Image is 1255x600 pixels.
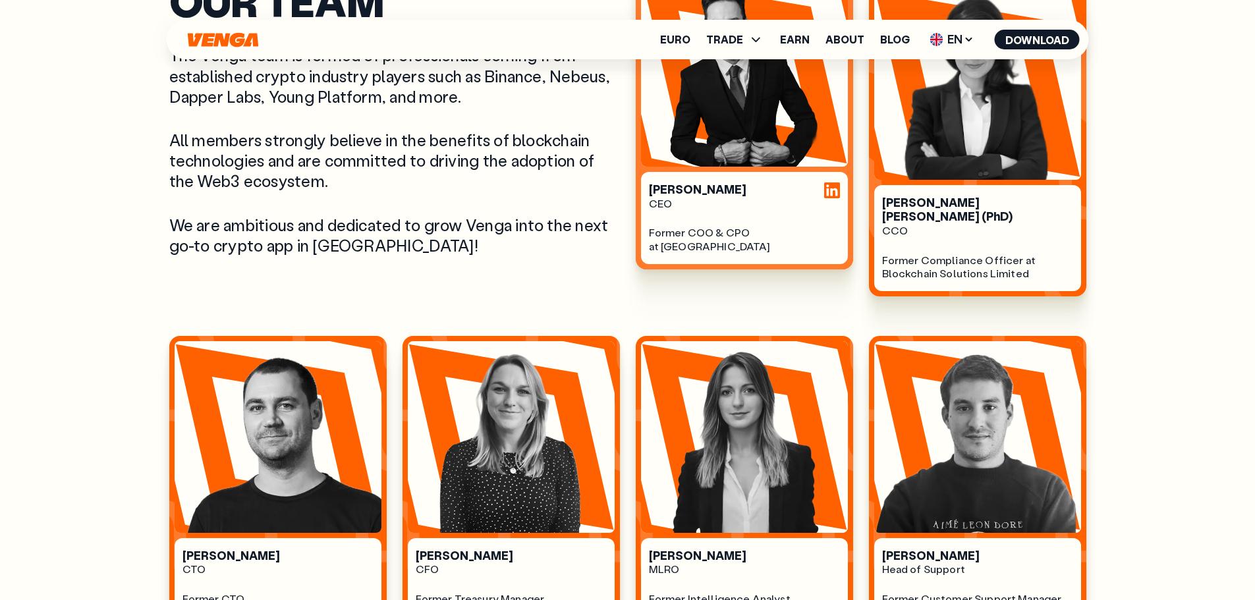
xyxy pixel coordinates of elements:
[874,341,1081,533] img: person image
[882,254,1073,281] div: Former Compliance Officer at Blockchain Solutions Limited
[926,29,979,50] span: EN
[882,196,1073,224] div: [PERSON_NAME] [PERSON_NAME] (PhD)
[169,130,620,192] p: All members strongly believe in the benefits of blockchain technologies and are committed to driv...
[649,562,840,576] div: MLRO
[182,562,374,576] div: CTO
[416,562,607,576] div: CFO
[706,32,764,47] span: TRADE
[182,549,374,563] div: [PERSON_NAME]
[706,34,743,45] span: TRADE
[882,562,1073,576] div: Head of Support
[416,549,607,563] div: [PERSON_NAME]
[649,182,840,197] div: [PERSON_NAME]
[780,34,810,45] a: Earn
[660,34,690,45] a: Euro
[169,45,620,107] p: The Venga team is formed of professionals coming from established crypto industry players such as...
[169,215,620,256] p: We are ambitious and dedicated to grow Venga into the next go-to crypto app in [GEOGRAPHIC_DATA]!
[930,33,943,46] img: flag-uk
[649,226,840,254] div: Former COO & CPO at [GEOGRAPHIC_DATA]
[880,34,910,45] a: Blog
[882,224,1073,238] div: CCO
[825,34,864,45] a: About
[641,341,848,533] img: person image
[649,549,840,563] div: [PERSON_NAME]
[175,341,381,533] img: person image
[882,549,1073,563] div: [PERSON_NAME]
[649,197,840,211] div: CEO
[186,32,260,47] svg: Home
[408,341,615,533] img: person image
[995,30,1080,49] button: Download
